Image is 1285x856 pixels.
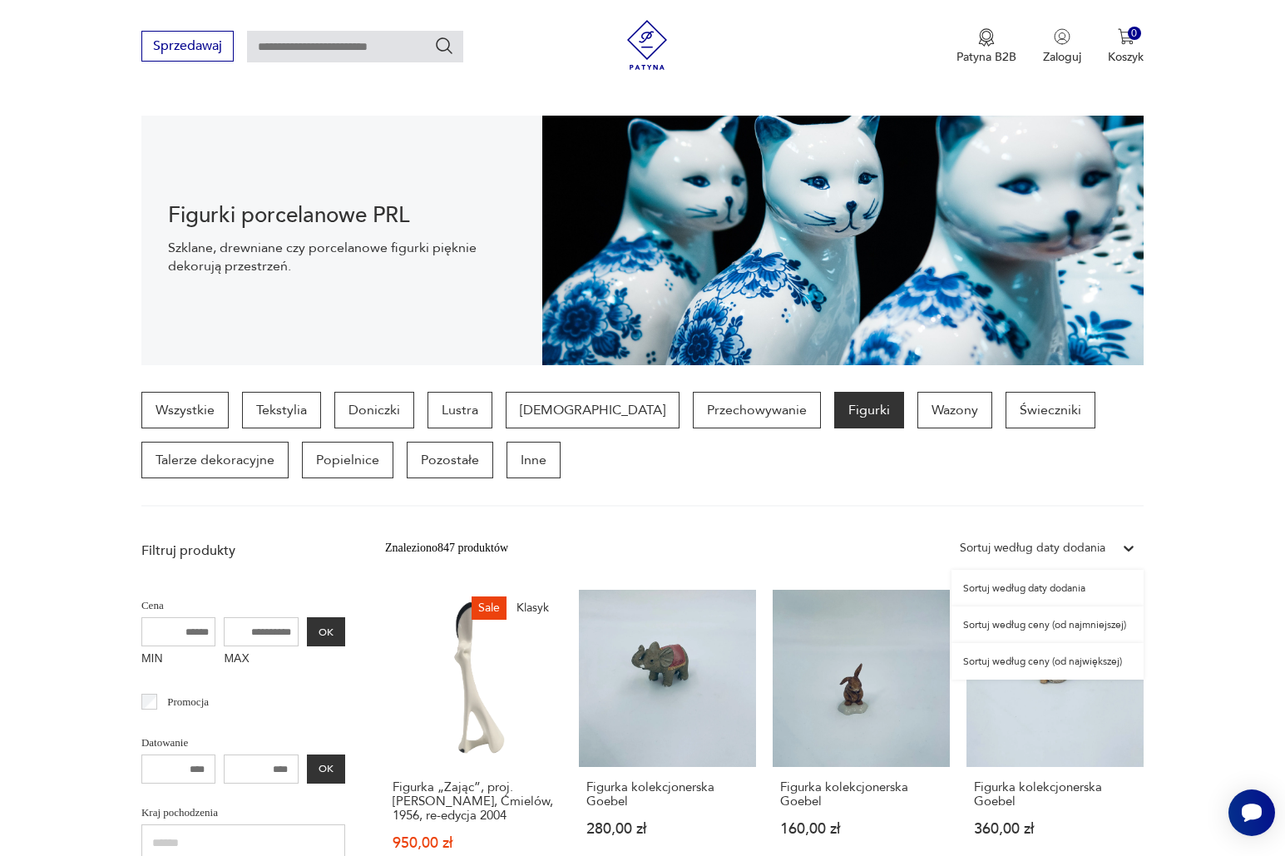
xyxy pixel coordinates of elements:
[974,822,1136,836] p: 360,00 zł
[1043,49,1081,65] p: Zaloguj
[141,804,345,822] p: Kraj pochodzenia
[393,836,555,850] p: 950,00 zł
[1128,27,1142,41] div: 0
[141,42,234,53] a: Sprzedawaj
[1108,28,1144,65] button: 0Koszyk
[956,28,1016,65] a: Ikona medaluPatyna B2B
[978,28,995,47] img: Ikona medalu
[141,31,234,62] button: Sprzedawaj
[586,780,749,809] h3: Figurka kolekcjonerska Goebel
[167,693,209,711] p: Promocja
[141,734,345,752] p: Datowanie
[586,822,749,836] p: 280,00 zł
[434,36,454,56] button: Szukaj
[622,20,672,70] img: Patyna - sklep z meblami i dekoracjami vintage
[1043,28,1081,65] button: Zaloguj
[1228,789,1275,836] iframe: Smartsupp widget button
[393,780,555,823] h3: Figurka „Zając”, proj. [PERSON_NAME], Ćmielów, 1956, re-edycja 2004
[780,822,942,836] p: 160,00 zł
[1108,49,1144,65] p: Koszyk
[974,780,1136,809] h3: Figurka kolekcjonerska Goebel
[1118,28,1134,45] img: Ikona koszyka
[1054,28,1070,45] img: Ikonka użytkownika
[307,755,345,784] button: OK
[956,49,1016,65] p: Patyna B2B
[956,28,1016,65] button: Patyna B2B
[780,780,942,809] h3: Figurka kolekcjonerska Goebel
